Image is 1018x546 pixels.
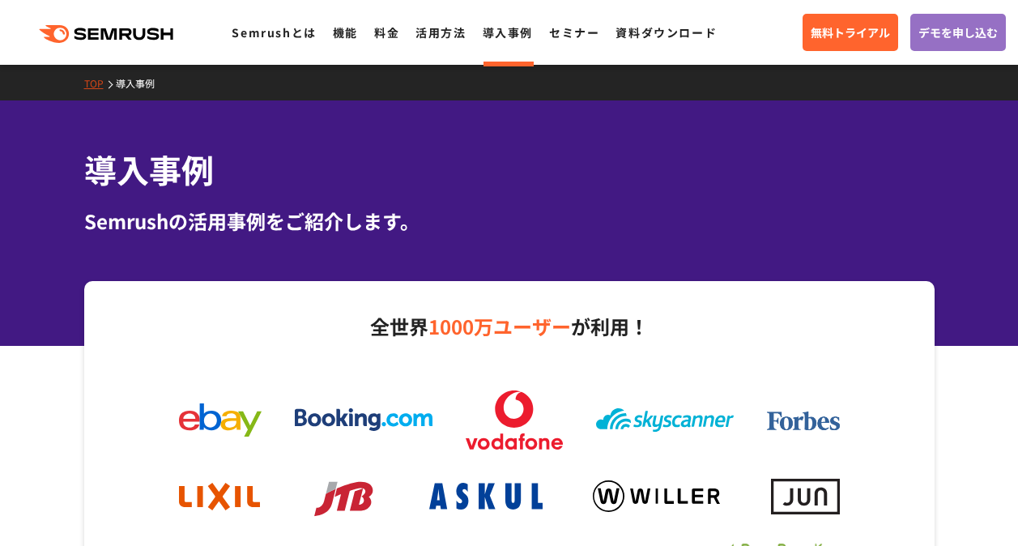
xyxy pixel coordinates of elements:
[84,146,935,194] h1: 導入事例
[767,412,840,431] img: forbes
[771,479,840,514] img: jun
[593,480,720,512] img: willer
[295,408,432,431] img: booking
[428,312,571,340] span: 1000万ユーザー
[84,76,116,90] a: TOP
[596,408,734,432] img: skyscanner
[811,23,890,41] span: 無料トライアル
[415,24,466,41] a: 活用方法
[310,474,379,520] img: jtb
[918,23,998,41] span: デモを申し込む
[232,24,316,41] a: Semrushとは
[466,390,563,450] img: vodafone
[910,14,1006,51] a: デモを申し込む
[483,24,533,41] a: 導入事例
[179,403,262,437] img: ebay
[84,207,935,236] div: Semrushの活用事例をご紹介します。
[333,24,358,41] a: 機能
[116,76,167,90] a: 導入事例
[615,24,717,41] a: 資料ダウンロード
[803,14,898,51] a: 無料トライアル
[179,483,260,510] img: lixil
[374,24,399,41] a: 料金
[429,483,543,510] img: askul
[549,24,599,41] a: セミナー
[163,309,856,343] p: 全世界 が利用！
